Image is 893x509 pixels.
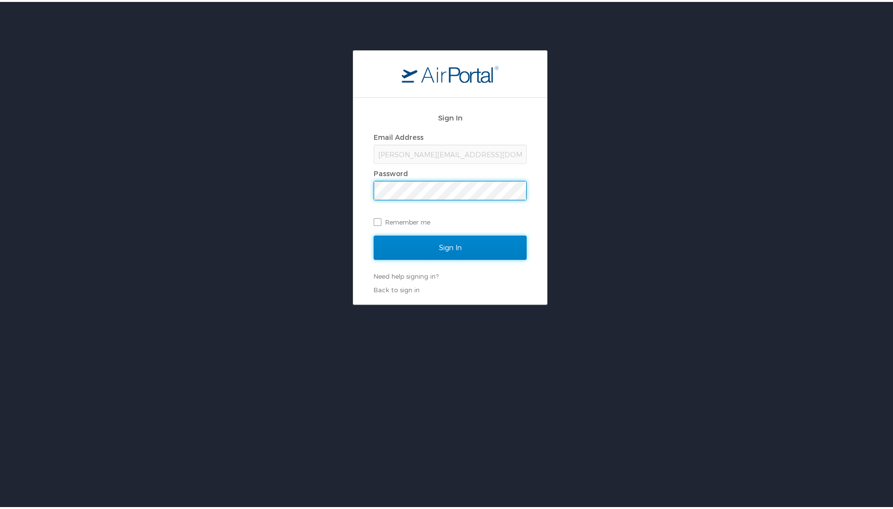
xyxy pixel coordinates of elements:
label: Email Address [374,131,424,139]
label: Password [374,167,408,176]
a: Need help signing in? [374,270,439,278]
input: Sign In [374,234,527,258]
h2: Sign In [374,110,527,121]
img: logo [402,63,499,81]
label: Remember me [374,213,527,227]
a: Back to sign in [374,284,420,292]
